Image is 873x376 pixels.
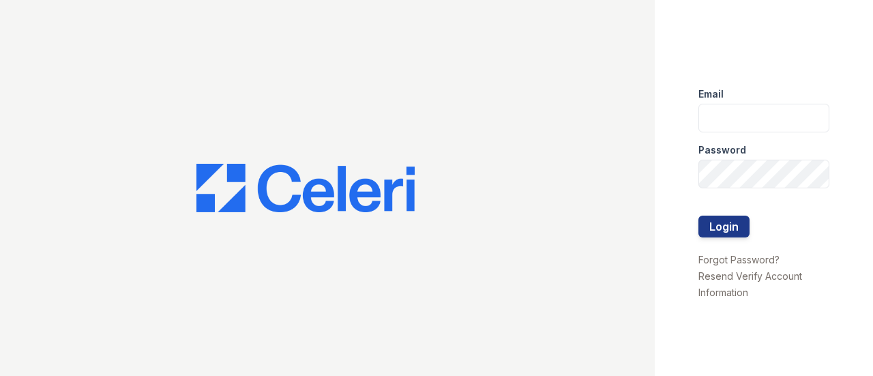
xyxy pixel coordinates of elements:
img: CE_Logo_Blue-a8612792a0a2168367f1c8372b55b34899dd931a85d93a1a3d3e32e68fde9ad4.png [196,164,415,213]
a: Resend Verify Account Information [698,270,802,298]
label: Email [698,87,724,101]
a: Forgot Password? [698,254,780,265]
label: Password [698,143,746,157]
button: Login [698,216,750,237]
